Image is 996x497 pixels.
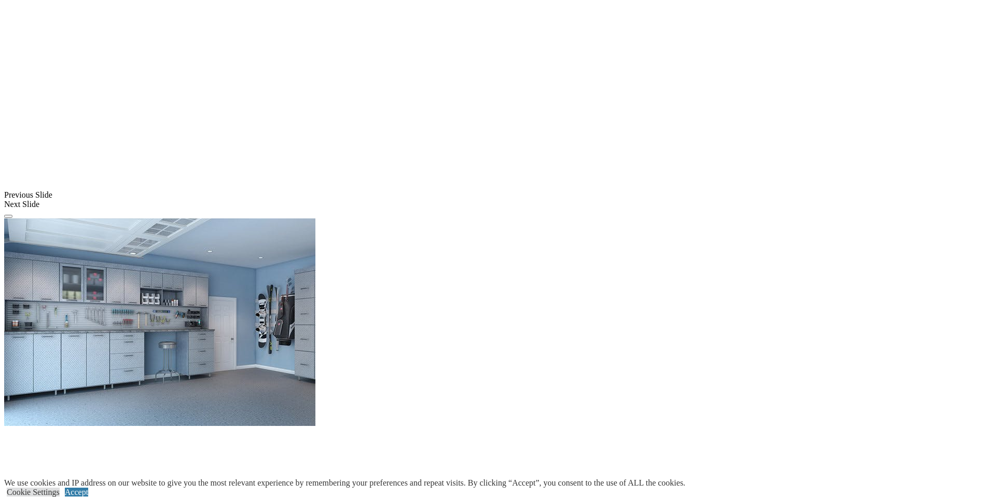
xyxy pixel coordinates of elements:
div: Previous Slide [4,190,992,200]
div: We use cookies and IP address on our website to give you the most relevant experience by remember... [4,478,685,488]
button: Click here to pause slide show [4,215,12,218]
div: Next Slide [4,200,992,209]
img: Banner for mobile view [4,218,315,426]
a: Cookie Settings [7,488,60,496]
a: Accept [65,488,88,496]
